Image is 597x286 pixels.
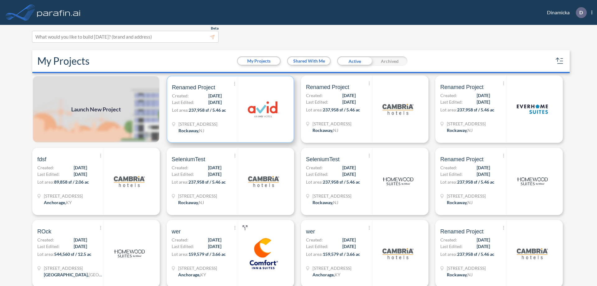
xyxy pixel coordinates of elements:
span: Last Edited: [37,243,60,250]
span: [DATE] [208,92,222,99]
div: Rockaway, NJ [447,127,473,134]
span: [DATE] [208,237,221,243]
img: logo [382,166,414,197]
span: [DATE] [74,237,87,243]
div: Rockaway, NJ [447,199,473,206]
span: [DATE] [477,92,490,99]
span: Last Edited: [37,171,60,177]
img: logo [517,238,548,269]
span: [DATE] [342,92,356,99]
span: Created: [440,92,457,99]
span: Created: [306,164,323,171]
span: Lot area: [306,179,323,185]
img: logo [382,238,414,269]
span: Rockaway , [447,200,467,205]
span: Created: [37,164,54,171]
span: Lot area: [440,179,457,185]
span: Last Edited: [306,171,328,177]
span: Rockaway , [447,272,467,277]
span: Lot area: [172,179,188,185]
a: Renamed ProjectCreated:[DATE]Last Edited:[DATE]Lot area:237,958 sf / 5.46 ac[STREET_ADDRESS]Rocka... [164,76,298,143]
div: Rockaway, NJ [178,199,204,206]
span: [DATE] [208,164,221,171]
a: SeleniumTestCreated:[DATE]Last Edited:[DATE]Lot area:237,958 sf / 5.46 ac[STREET_ADDRESS]Rockaway... [164,148,298,215]
span: Lot area: [37,251,54,257]
a: Renamed ProjectCreated:[DATE]Last Edited:[DATE]Lot area:237,958 sf / 5.46 ac[STREET_ADDRESS]Rocka... [298,76,433,143]
span: Created: [440,237,457,243]
span: 237,958 sf / 5.46 ac [457,251,494,257]
img: logo [248,166,279,197]
span: [DATE] [208,171,221,177]
span: Rockaway , [312,200,333,205]
span: [DATE] [342,237,356,243]
span: Created: [306,92,323,99]
div: Anchorage, KY [312,271,340,278]
span: Lot area: [306,251,323,257]
span: Created: [440,164,457,171]
span: 321 Mt Hope Ave [312,120,351,127]
span: Launch New Project [71,105,121,114]
span: Last Edited: [440,243,463,250]
span: Lot area: [172,107,189,113]
div: Rockaway, NJ [447,271,473,278]
div: Dinamicka [538,7,592,18]
span: Rockaway , [178,128,199,133]
span: Renamed Project [440,156,484,163]
span: NJ [467,128,473,133]
span: [DATE] [342,99,356,105]
span: Created: [306,237,323,243]
span: [GEOGRAPHIC_DATA] , [44,272,89,277]
span: Renamed Project [306,83,349,91]
p: D [579,10,583,15]
span: 159,579 sf / 3.66 ac [188,251,226,257]
span: Rockaway , [178,200,199,205]
img: logo [114,166,145,197]
span: 321 Mt Hope Ave [447,265,486,271]
img: logo [517,166,548,197]
span: Anchorage , [312,272,335,277]
span: 237,958 sf / 5.46 ac [457,179,494,185]
div: Rockaway, NJ [312,127,338,134]
span: Lot area: [440,107,457,112]
span: 544,560 sf / 12.5 ac [54,251,91,257]
span: [GEOGRAPHIC_DATA] [89,272,133,277]
span: 1790 Evergreen Rd [178,265,217,271]
span: NJ [467,200,473,205]
span: [DATE] [342,243,356,250]
span: [DATE] [477,99,490,105]
span: 237,958 sf / 5.46 ac [189,107,226,113]
span: Created: [172,164,188,171]
span: Created: [172,237,188,243]
span: Beta [211,26,219,31]
span: NJ [199,128,204,133]
a: fdsfCreated:[DATE]Last Edited:[DATE]Lot area:89,858 sf / 2.06 ac[STREET_ADDRESS]Anchorage,KYlogo [30,148,164,215]
span: 321 Mt Hope Ave [447,120,486,127]
span: wer [172,228,181,235]
div: Anchorage, KY [178,271,206,278]
div: Rockaway, NJ [178,127,204,134]
span: Renamed Project [172,84,215,91]
div: Rockaway, NJ [312,199,338,206]
div: Anchorage, KY [44,199,72,206]
span: Created: [172,92,189,99]
h2: My Projects [37,55,90,67]
span: [DATE] [477,243,490,250]
span: KY [200,272,206,277]
span: wer [306,228,315,235]
span: Last Edited: [306,99,328,105]
span: [DATE] [208,243,221,250]
span: 13835 Beaumont Hwy [44,265,103,271]
div: Active [337,56,372,66]
span: 1899 Evergreen Rd [44,193,83,199]
span: [DATE] [477,171,490,177]
img: logo [517,94,548,125]
span: Anchorage , [178,272,200,277]
span: 89,858 sf / 2.06 ac [54,179,89,185]
div: Archived [372,56,407,66]
img: logo [114,238,145,269]
span: [DATE] [74,171,87,177]
span: [DATE] [342,164,356,171]
img: logo [248,94,279,125]
a: Renamed ProjectCreated:[DATE]Last Edited:[DATE]Lot area:237,958 sf / 5.46 ac[STREET_ADDRESS]Rocka... [433,148,567,215]
span: Rockaway , [447,128,467,133]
